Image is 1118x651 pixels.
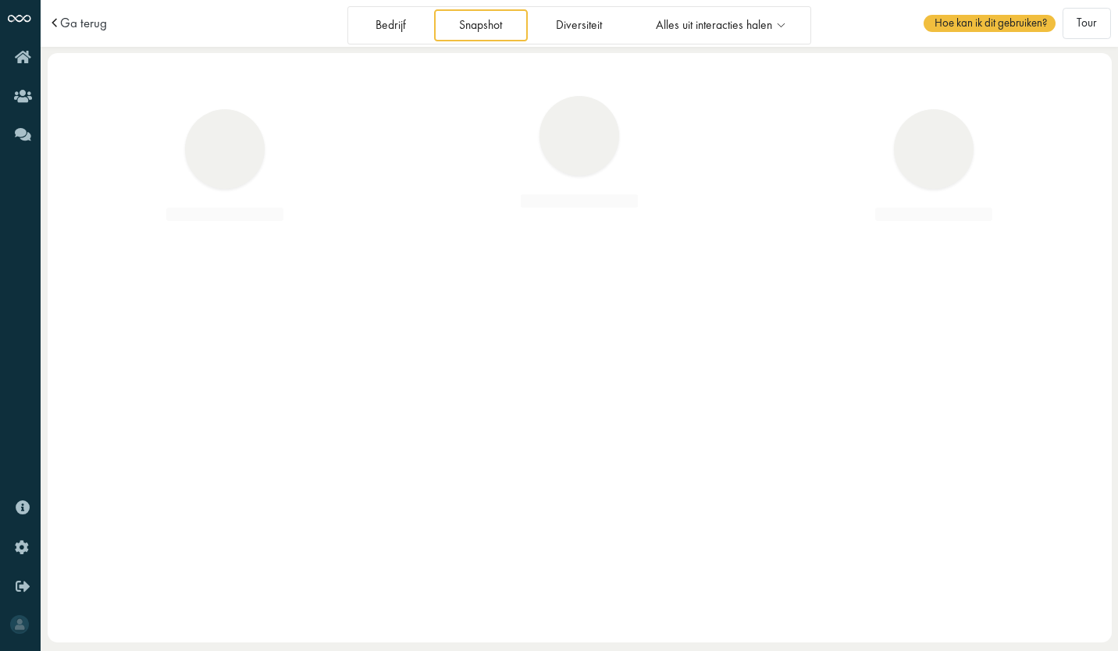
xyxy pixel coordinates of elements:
button: Tour [1063,8,1111,39]
a: Snapshot [434,9,528,41]
span: Hoe kan ik dit gebruiken? [935,15,1048,30]
span: Alles uit interacties halen [656,19,772,32]
a: Alles uit interacties halen [630,9,809,41]
a: Bedrijf [350,9,431,41]
a: Ga terug [60,16,107,30]
span: Tour [1077,15,1097,30]
a: Diversiteit [530,9,627,41]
